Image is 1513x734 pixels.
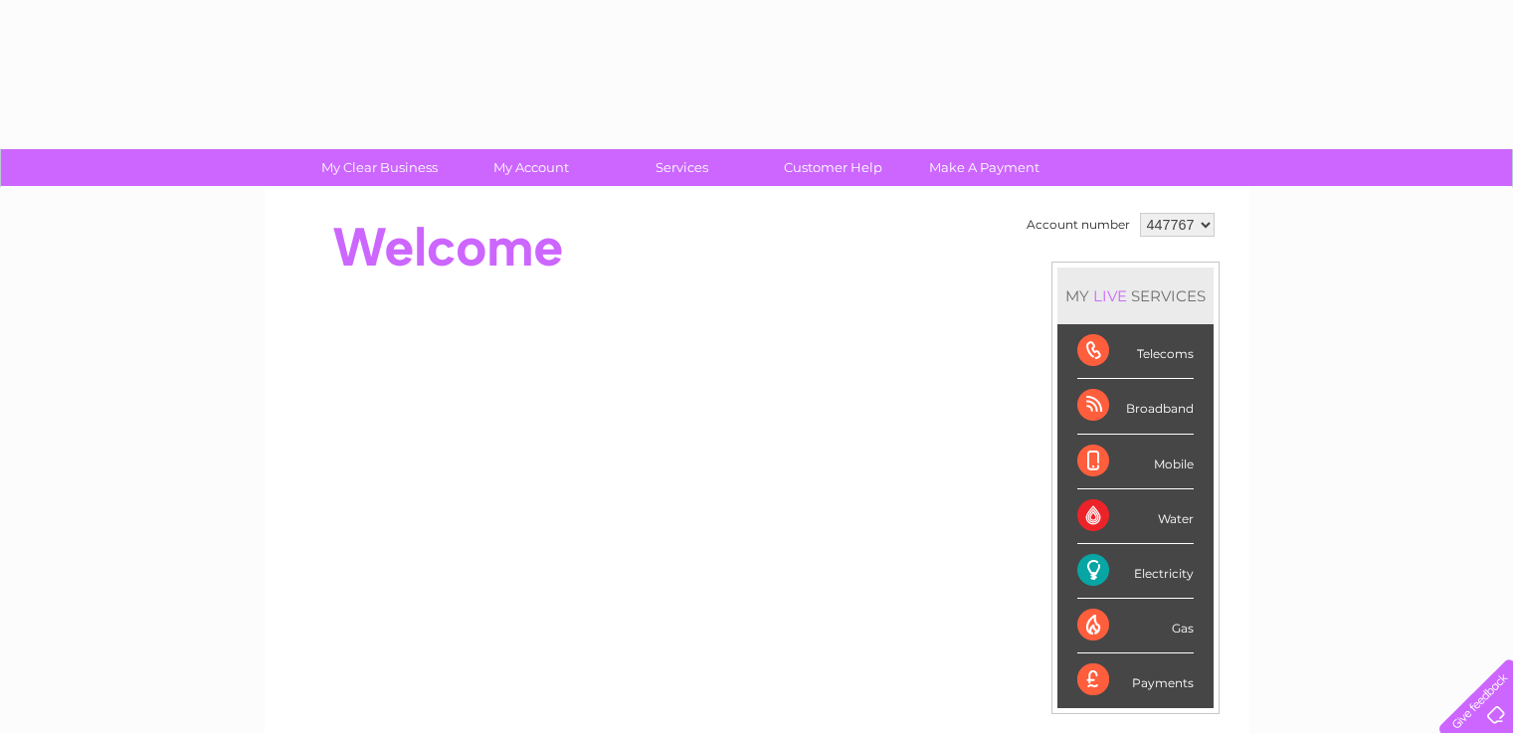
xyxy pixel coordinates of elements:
[1077,379,1194,434] div: Broadband
[1077,544,1194,599] div: Electricity
[1057,268,1214,324] div: MY SERVICES
[902,149,1066,186] a: Make A Payment
[297,149,462,186] a: My Clear Business
[1077,489,1194,544] div: Water
[449,149,613,186] a: My Account
[751,149,915,186] a: Customer Help
[600,149,764,186] a: Services
[1077,599,1194,653] div: Gas
[1077,435,1194,489] div: Mobile
[1077,324,1194,379] div: Telecoms
[1077,653,1194,707] div: Payments
[1089,286,1131,305] div: LIVE
[1022,208,1135,242] td: Account number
